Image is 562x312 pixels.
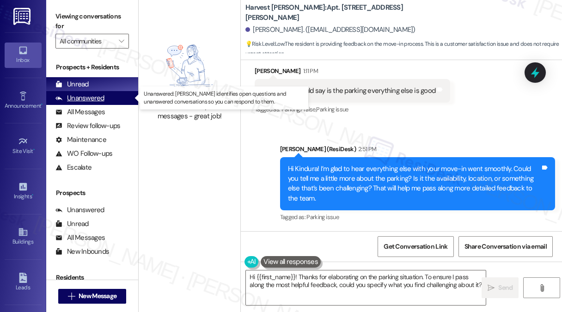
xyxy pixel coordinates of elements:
span: Get Conversation Link [384,242,447,251]
span: Parking issue [306,213,339,221]
p: Unanswered: [PERSON_NAME] identifies open questions and unanswered conversations so you can respo... [144,90,305,106]
div: [PERSON_NAME]. ([EMAIL_ADDRESS][DOMAIN_NAME]) [245,25,415,35]
div: All Messages [55,233,105,243]
span: : The resident is providing feedback on the move-in process. This is a customer satisfaction issu... [245,39,562,59]
i:  [538,284,545,292]
a: Site Visit • [5,134,42,159]
textarea: Hi {{first_name}}! Thanks for elaborating on the parking situation. To ensure I pass along the mo... [246,270,486,305]
div: Maintenance [55,135,106,145]
i:  [488,284,495,292]
div: New Inbounds [55,247,109,257]
strong: 💡 Risk Level: Low [245,40,284,48]
input: All communities [60,34,114,49]
div: Tagged as: [255,103,450,116]
span: Parking issue [316,105,348,113]
i:  [119,37,124,45]
div: Unread [55,80,89,89]
div: One thing I would say is the parking everything else is good [263,86,435,96]
div: Hi Kindura! I’m glad to hear everything else with your move-in went smoothly. Could you tell me a... [288,164,541,204]
div: All Messages [55,107,105,117]
div: Unread [55,219,89,229]
div: Tagged as: [280,210,556,224]
span: • [33,147,35,153]
div: WO Follow-ups [55,149,112,159]
div: [PERSON_NAME] (ResiDesk) [280,144,556,157]
button: Send [482,277,519,298]
span: • [41,101,43,108]
a: Insights • [5,179,42,204]
span: Praise , [300,105,316,113]
img: ResiDesk Logo [13,8,32,25]
div: Prospects [46,188,138,198]
a: Inbox [5,43,42,67]
button: Share Conversation via email [458,236,553,257]
div: Unanswered [55,205,104,215]
div: Unanswered [55,93,104,103]
label: Viewing conversations for [55,9,129,34]
b: Harvest [PERSON_NAME]: Apt. [STREET_ADDRESS][PERSON_NAME] [245,3,430,23]
span: New Message [79,291,116,301]
i:  [68,293,75,300]
a: Buildings [5,224,42,249]
div: Residents [46,273,138,282]
div: Escalate [55,163,92,172]
span: • [32,192,33,198]
div: 2:51 PM [356,144,376,154]
div: You've read all your messages - great job! [149,102,230,122]
div: [PERSON_NAME] [255,66,450,79]
div: Review follow-ups [55,121,120,131]
span: Send [498,283,513,293]
div: 1:11 PM [301,66,318,76]
div: Prospects + Residents [46,62,138,72]
button: New Message [58,289,127,304]
button: Get Conversation Link [378,236,453,257]
span: Share Conversation via email [464,242,547,251]
a: Leads [5,270,42,295]
img: empty-state [149,35,230,97]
